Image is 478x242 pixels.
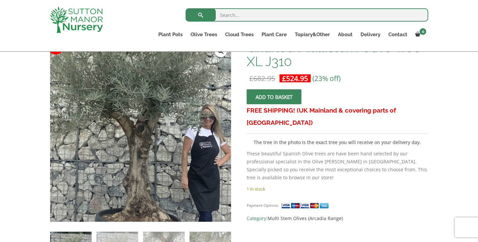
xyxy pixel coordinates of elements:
a: 0 [411,30,428,39]
a: Multi Stem Olives (Arcadia Range) [268,215,343,221]
h3: FREE SHIPPING! (UK Mainland & covering parts of [GEOGRAPHIC_DATA]) [247,104,428,129]
span: (23% off) [312,74,341,83]
bdi: 682.95 [249,74,275,83]
strong: The tree in the photo is the exact tree you will receive on your delivery day. [254,139,421,145]
p: 1 in stock [247,185,428,193]
a: About [334,30,357,39]
bdi: 524.95 [282,74,308,83]
img: logo [50,7,103,33]
button: Add to basket [247,89,301,104]
a: Contact [384,30,411,39]
span: £ [282,74,286,83]
input: Search... [186,8,428,22]
a: Delivery [357,30,384,39]
img: payment supported [281,202,331,209]
a: Cloud Trees [221,30,258,39]
a: Plant Care [258,30,291,39]
a: Topiary&Other [291,30,334,39]
small: Payment Options: [247,203,279,208]
h1: Gnarled Multistem Olive Tree XL J310 [247,40,428,68]
p: These beautiful Spanish Olive trees are have been hand selected by our professional specialist in... [247,150,428,182]
span: Category: [247,214,428,222]
span: £ [249,74,253,83]
span: 0 [420,28,426,35]
a: Plant Pots [154,30,187,39]
a: Olive Trees [187,30,221,39]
